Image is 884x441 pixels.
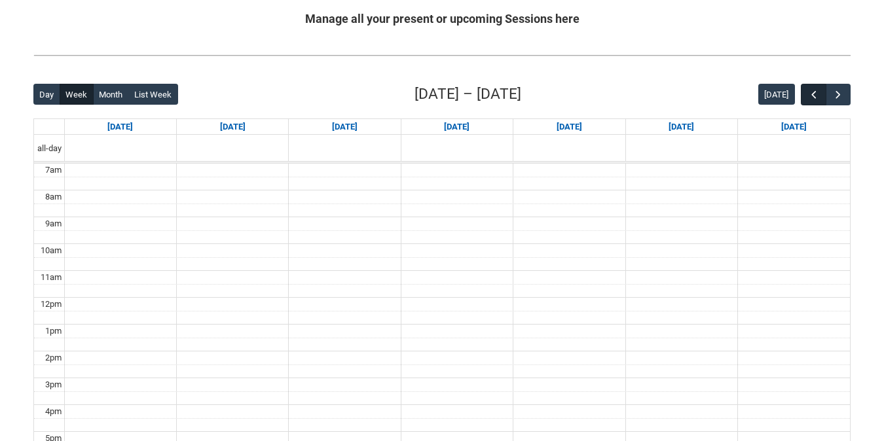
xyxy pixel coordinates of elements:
[666,119,697,135] a: Go to November 7, 2025
[779,119,809,135] a: Go to November 8, 2025
[43,325,64,338] div: 1pm
[33,48,851,62] img: REDU_GREY_LINE
[826,84,851,105] button: Next Week
[217,119,248,135] a: Go to November 3, 2025
[38,271,64,284] div: 11am
[43,378,64,391] div: 3pm
[43,405,64,418] div: 4pm
[33,84,60,105] button: Day
[329,119,360,135] a: Go to November 4, 2025
[93,84,129,105] button: Month
[38,298,64,311] div: 12pm
[441,119,472,135] a: Go to November 5, 2025
[43,351,64,364] div: 2pm
[38,244,64,257] div: 10am
[43,190,64,203] div: 8am
[414,83,521,105] h2: [DATE] – [DATE]
[758,84,795,105] button: [DATE]
[43,164,64,177] div: 7am
[33,10,851,27] h2: Manage all your present or upcoming Sessions here
[801,84,826,105] button: Previous Week
[554,119,585,135] a: Go to November 6, 2025
[43,217,64,230] div: 9am
[35,142,64,155] span: all-day
[105,119,136,135] a: Go to November 2, 2025
[128,84,178,105] button: List Week
[60,84,94,105] button: Week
